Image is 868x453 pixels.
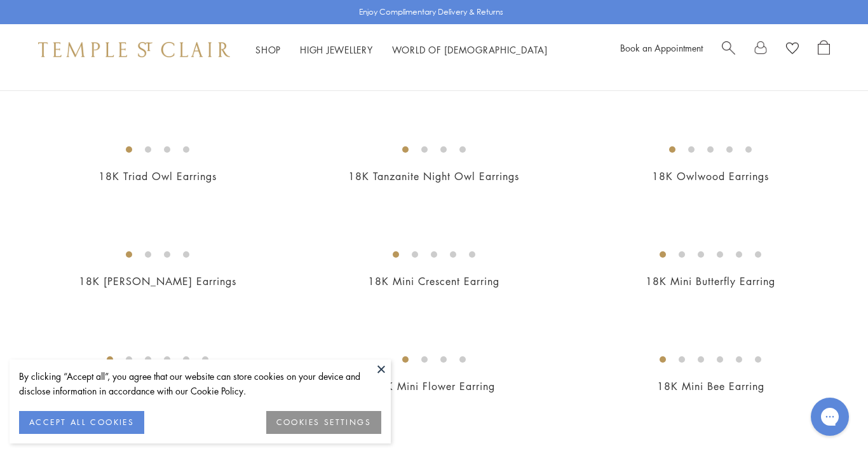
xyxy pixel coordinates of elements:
[620,41,703,54] a: Book an Appointment
[98,169,217,183] a: 18K Triad Owl Earrings
[652,169,769,183] a: 18K Owlwood Earrings
[392,43,548,56] a: World of [DEMOGRAPHIC_DATA]World of [DEMOGRAPHIC_DATA]
[266,411,381,434] button: COOKIES SETTINGS
[348,169,519,183] a: 18K Tanzanite Night Owl Earrings
[722,40,735,59] a: Search
[657,379,764,393] a: 18K Mini Bee Earring
[255,43,281,56] a: ShopShop
[818,40,830,59] a: Open Shopping Bag
[372,379,495,393] a: 18K Mini Flower Earring
[359,6,503,18] p: Enjoy Complimentary Delivery & Returns
[646,274,775,288] a: 18K Mini Butterfly Earring
[255,42,548,58] nav: Main navigation
[300,43,373,56] a: High JewelleryHigh Jewellery
[79,274,236,288] a: 18K [PERSON_NAME] Earrings
[19,369,381,398] div: By clicking “Accept all”, you agree that our website can store cookies on your device and disclos...
[19,411,144,434] button: ACCEPT ALL COOKIES
[38,42,230,57] img: Temple St. Clair
[786,40,799,59] a: View Wishlist
[368,274,499,288] a: 18K Mini Crescent Earring
[804,393,855,440] iframe: Gorgias live chat messenger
